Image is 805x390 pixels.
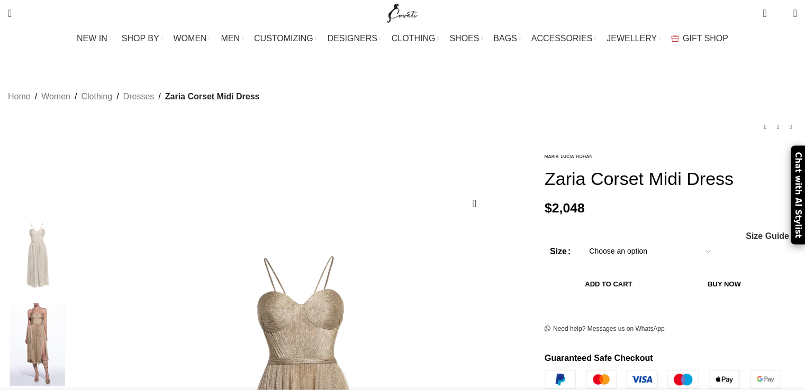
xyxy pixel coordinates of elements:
[545,155,592,158] img: Maria Lucia Hohan
[607,28,661,49] a: JEWELLERY
[449,33,479,43] span: SHOES
[545,370,781,389] img: guaranteed-safe-checkout-bordered.j
[123,90,155,104] a: Dresses
[545,201,585,215] bdi: 2,048
[174,28,211,49] a: WOMEN
[3,28,802,49] div: Main navigation
[671,35,679,42] img: GiftBag
[449,28,483,49] a: SHOES
[493,33,517,43] span: BAGS
[683,33,728,43] span: GIFT SHOP
[759,120,772,133] a: Previous product
[545,168,797,190] h1: Zaria Corset Midi Dress
[41,90,70,104] a: Women
[3,3,17,24] a: Search
[545,201,552,215] span: $
[8,90,259,104] nav: Breadcrumb
[607,33,657,43] span: JEWELLERY
[764,5,772,13] span: 0
[5,303,70,386] img: Maria Lucia Hohan Dresses
[671,28,728,49] a: GIFT SHOP
[174,33,207,43] span: WOMEN
[81,90,112,104] a: Clothing
[328,33,377,43] span: DESIGNERS
[8,90,31,104] a: Home
[777,11,785,18] span: 0
[165,90,260,104] span: Zaria Corset Midi Dress
[221,33,240,43] span: MEN
[545,354,653,363] strong: Guaranteed Safe Checkout
[122,28,163,49] a: SHOP BY
[221,28,243,49] a: MEN
[77,33,107,43] span: NEW IN
[775,3,785,24] div: My Wishlist
[122,33,159,43] span: SHOP BY
[254,28,317,49] a: CUSTOMIZING
[254,33,313,43] span: CUSTOMIZING
[328,28,381,49] a: DESIGNERS
[673,273,776,295] button: Buy now
[5,215,70,298] img: Maria Lucia Hohan gown
[531,33,593,43] span: ACCESSORIES
[392,28,439,49] a: CLOTHING
[493,28,520,49] a: BAGS
[784,120,797,133] a: Next product
[757,3,772,24] a: 0
[745,232,789,240] a: Size Guide
[385,8,420,17] a: Site logo
[77,28,111,49] a: NEW IN
[550,245,571,258] label: Size
[392,33,436,43] span: CLOTHING
[550,273,667,295] button: Add to cart
[531,28,596,49] a: ACCESSORIES
[545,325,665,333] a: Need help? Messages us on WhatsApp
